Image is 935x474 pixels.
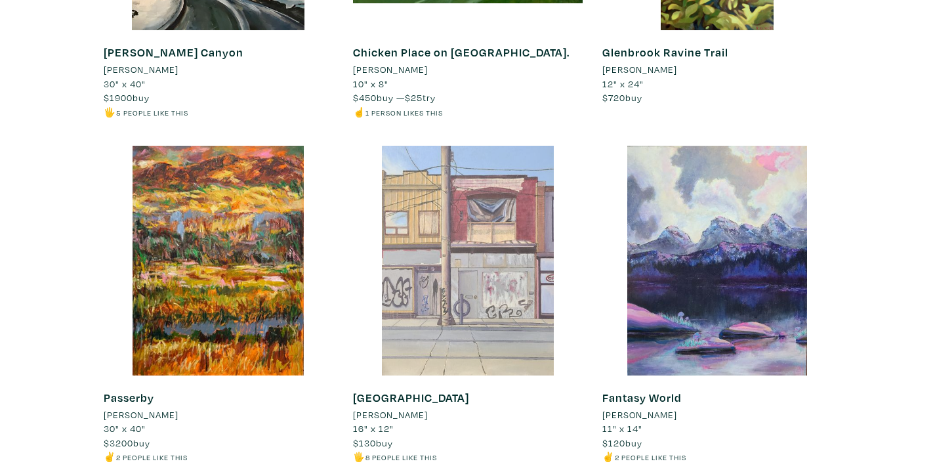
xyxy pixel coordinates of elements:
[104,408,333,422] a: [PERSON_NAME]
[365,108,443,118] small: 1 person likes this
[104,62,178,77] li: [PERSON_NAME]
[104,437,133,449] span: $3200
[104,450,333,464] li: ✌️
[104,105,333,119] li: 🖐️
[602,408,832,422] a: [PERSON_NAME]
[602,422,642,435] span: 11" x 14"
[353,91,436,104] span: buy — try
[116,452,188,462] small: 2 people like this
[602,450,832,464] li: ✌️
[602,62,677,77] li: [PERSON_NAME]
[602,45,728,60] a: Glenbrook Ravine Trail
[104,422,146,435] span: 30" x 40"
[615,452,686,462] small: 2 people like this
[602,437,625,449] span: $120
[353,45,570,60] a: Chicken Place on [GEOGRAPHIC_DATA].
[353,437,376,449] span: $130
[104,408,178,422] li: [PERSON_NAME]
[602,91,642,104] span: buy
[602,91,625,104] span: $720
[104,77,146,90] span: 30" x 40"
[104,45,243,60] a: [PERSON_NAME] Canyon
[353,77,388,90] span: 10" x 8"
[104,62,333,77] a: [PERSON_NAME]
[353,105,583,119] li: ☝️
[353,62,583,77] a: [PERSON_NAME]
[353,390,469,405] a: [GEOGRAPHIC_DATA]
[353,450,583,464] li: 🖐️
[104,390,154,405] a: Passerby
[353,408,428,422] li: [PERSON_NAME]
[104,91,150,104] span: buy
[353,437,393,449] span: buy
[602,408,677,422] li: [PERSON_NAME]
[353,422,394,435] span: 16" x 12"
[353,91,377,104] span: $450
[104,437,150,449] span: buy
[602,390,682,405] a: Fantasy World
[116,108,188,118] small: 5 people like this
[602,62,832,77] a: [PERSON_NAME]
[405,91,423,104] span: $25
[602,77,644,90] span: 12" x 24"
[602,437,642,449] span: buy
[104,91,133,104] span: $1900
[353,62,428,77] li: [PERSON_NAME]
[365,452,437,462] small: 8 people like this
[353,408,583,422] a: [PERSON_NAME]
